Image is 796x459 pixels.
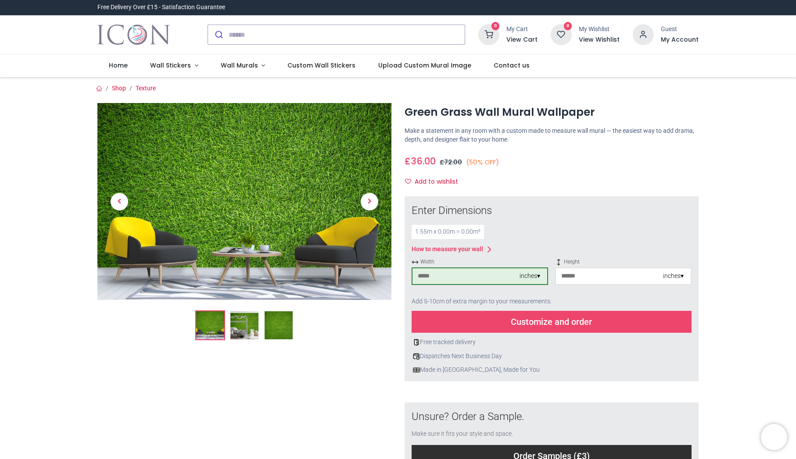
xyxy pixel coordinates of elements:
div: Enter Dimensions [412,203,692,218]
div: Add 5-10cm of extra margin to your measurements. [412,292,692,311]
span: Upload Custom Mural Image [378,61,471,70]
a: 0 [551,31,572,38]
iframe: Customer reviews powered by Trustpilot [514,3,699,12]
a: View Wishlist [579,36,620,44]
a: Logo of Icon Wall Stickers [97,22,170,47]
i: Add to wishlist [405,178,411,185]
span: £ [440,158,462,167]
a: Next [348,132,391,270]
img: Green Grass Wall Mural Wallpaper [97,103,391,300]
span: Previous [111,193,128,210]
button: Submit [208,25,229,44]
iframe: Brevo live chat [761,424,787,450]
div: Dispatches Next Business Day [412,352,692,361]
div: Unsure? Order a Sample. [412,409,692,424]
img: Green Grass Wall Mural Wallpaper [196,311,224,339]
div: Customize and order [412,311,692,333]
div: Made in [GEOGRAPHIC_DATA], Made for You [412,366,692,374]
a: Wall Murals [209,54,276,77]
h1: Green Grass Wall Mural Wallpaper [405,105,699,120]
span: Custom Wall Stickers [287,61,355,70]
p: Make a statement in any room with a custom made to measure wall mural — the easiest way to add dr... [405,127,699,144]
img: Icon Wall Stickers [97,22,170,47]
img: uk [413,366,420,374]
span: Width [412,258,548,266]
div: inches ▾ [520,272,540,281]
span: Next [361,193,378,210]
div: My Cart [506,25,538,34]
span: 72.00 [444,158,462,167]
div: Make sure it fits your style and space. [412,430,692,438]
a: Texture [136,85,156,92]
span: Home [109,61,128,70]
button: Add to wishlistAdd to wishlist [405,174,466,189]
span: Contact us [494,61,530,70]
a: Wall Stickers [139,54,209,77]
span: Wall Stickers [150,61,191,70]
span: Height [555,258,692,266]
div: inches ▾ [663,272,684,281]
div: My Wishlist [579,25,620,34]
small: (50% OFF) [466,158,499,167]
sup: 0 [564,22,572,30]
img: WS-45840-03 [265,311,293,339]
div: Free tracked delivery [412,338,692,347]
a: View Cart [506,36,538,44]
a: Previous [97,132,141,270]
sup: 0 [491,22,500,30]
img: WS-45840-02 [230,311,258,339]
a: Shop [112,85,126,92]
span: 36.00 [411,155,436,167]
div: Free Delivery Over £15 - Satisfaction Guarantee [97,3,225,12]
span: Wall Murals [221,61,258,70]
a: My Account [661,36,699,44]
span: £ [405,155,436,167]
div: 1.55 m x 0.00 m = 0.00 m² [412,225,484,239]
div: Guest [661,25,699,34]
a: 0 [478,31,499,38]
div: How to measure your wall [412,245,483,254]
